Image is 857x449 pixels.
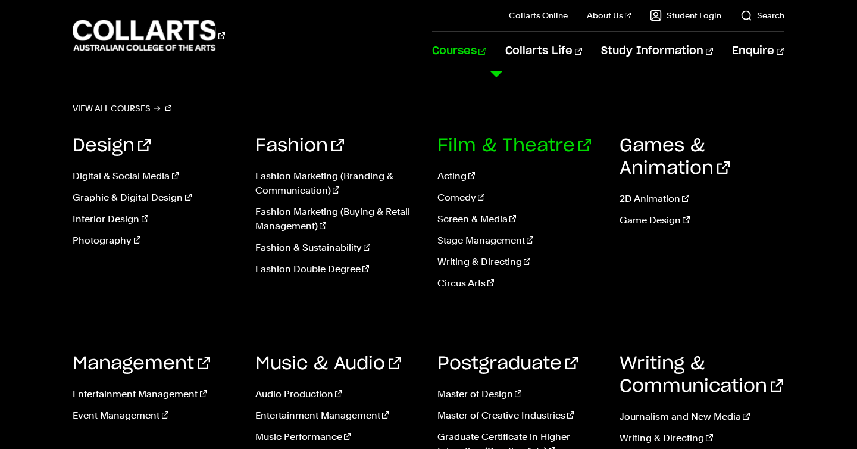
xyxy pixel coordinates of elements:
a: Audio Production [255,387,420,401]
a: Entertainment Management [255,409,420,423]
a: Collarts Life [505,32,582,71]
a: Postgraduate [437,355,578,373]
a: Student Login [650,10,721,21]
a: Film & Theatre [437,137,591,155]
a: Fashion Marketing (Buying & Retail Management) [255,205,420,233]
a: Writing & Directing [437,255,602,269]
a: Management [73,355,210,373]
a: Design [73,137,151,155]
a: Entertainment Management [73,387,237,401]
a: 2D Animation [620,192,784,206]
a: Comedy [437,191,602,205]
a: Writing & Communication [620,355,783,395]
a: Digital & Social Media [73,169,237,183]
a: Journalism and New Media [620,410,784,424]
a: Circus Arts [437,276,602,291]
a: Master of Creative Industries [437,409,602,423]
a: Courses [432,32,486,71]
a: Graphic & Digital Design [73,191,237,205]
a: Study Information [601,32,713,71]
a: View all courses [73,100,171,117]
a: About Us [587,10,631,21]
a: Fashion & Sustainability [255,241,420,255]
a: Writing & Directing [620,431,784,445]
div: Go to homepage [73,18,225,52]
a: Fashion Marketing (Branding & Communication) [255,169,420,198]
a: Stage Management [437,233,602,248]
a: Enquire [732,32,784,71]
a: Master of Design [437,387,602,401]
a: Fashion Double Degree [255,262,420,276]
a: Interior Design [73,212,237,226]
a: Photography [73,233,237,248]
a: Acting [437,169,602,183]
a: Collarts Online [509,10,568,21]
a: Screen & Media [437,212,602,226]
a: Event Management [73,409,237,423]
a: Game Design [620,213,784,227]
a: Music & Audio [255,355,401,373]
a: Fashion [255,137,344,155]
a: Search [740,10,784,21]
a: Music Performance [255,430,420,444]
a: Games & Animation [620,137,730,177]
